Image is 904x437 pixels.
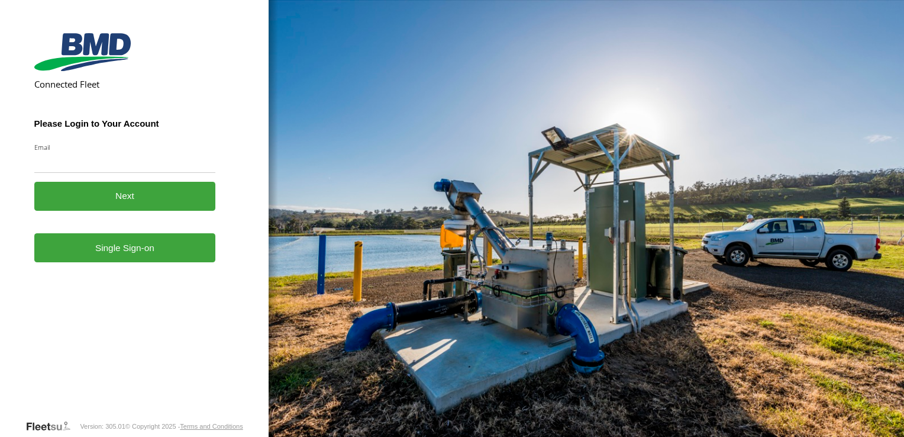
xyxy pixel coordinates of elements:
div: © Copyright 2025 - [125,423,243,430]
label: Email [34,143,216,152]
a: Single Sign-on [34,233,216,262]
h2: Connected Fleet [34,78,216,90]
button: Next [34,182,216,211]
a: Terms and Conditions [180,423,243,430]
a: Visit our Website [25,420,80,432]
h3: Please Login to Your Account [34,118,216,128]
div: Version: 305.01 [80,423,125,430]
img: BMD [34,33,131,71]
